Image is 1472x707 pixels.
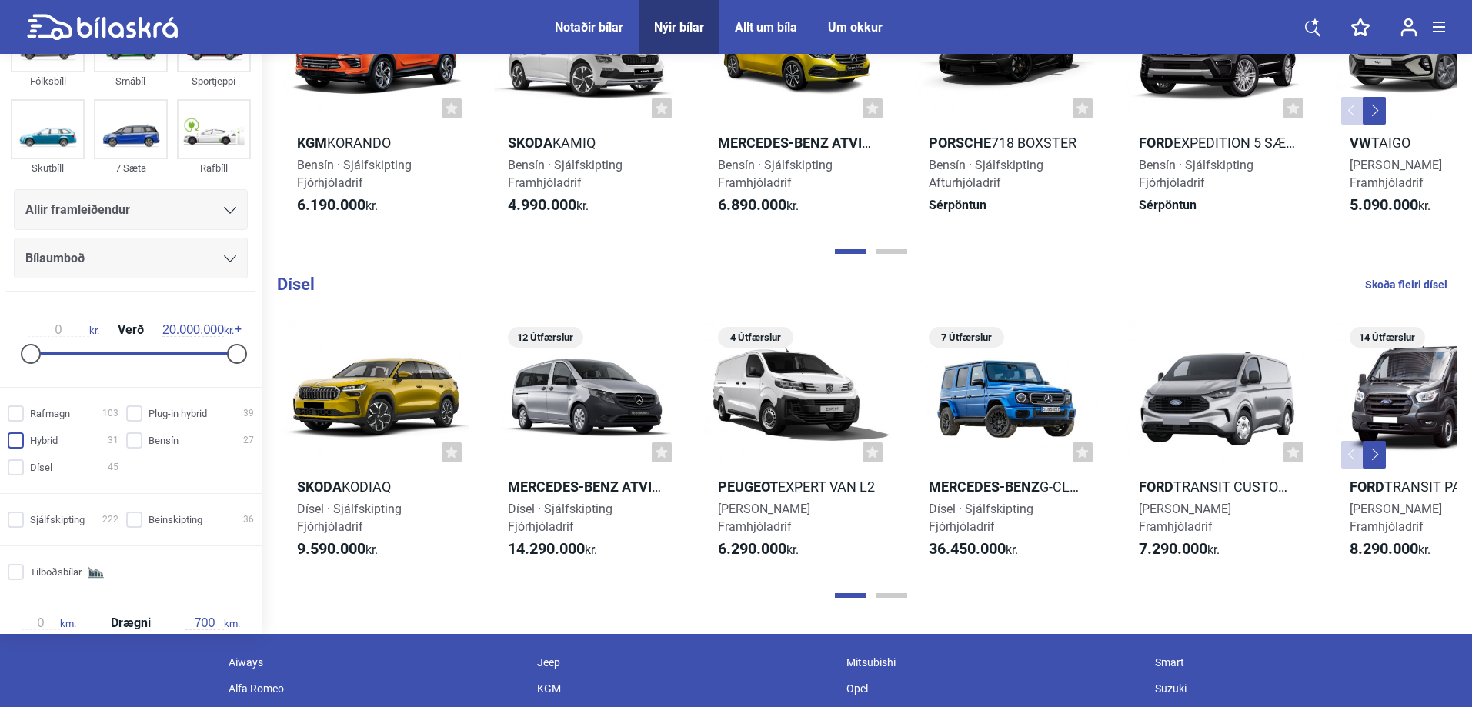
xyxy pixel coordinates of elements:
[162,323,234,337] span: kr.
[243,405,254,422] span: 39
[718,195,786,214] b: 6.890.000
[283,478,469,495] h2: Kodiaq
[494,322,680,572] a: 12 ÚtfærslurMercedes-Benz Atvinnubílar[PERSON_NAME] 114 CDI 4MATIC millilangurDísel · Sjálfskipti...
[718,539,786,558] b: 6.290.000
[555,20,623,35] a: Notaðir bílar
[508,135,552,151] b: Skoda
[25,199,130,221] span: Allir framleiðendur
[704,478,890,495] h2: Expert Van L2
[11,72,85,90] div: Fólksbíll
[30,512,85,528] span: Sjálfskipting
[94,72,168,90] div: Smábíl
[1357,327,1417,348] span: 14 Útfærslur
[107,617,155,629] span: Drægni
[25,248,85,269] span: Bílaumboð
[508,196,589,215] span: kr.
[297,539,365,558] b: 9.590.000
[508,479,719,495] b: Mercedes-Benz Atvinnubílar
[929,539,1006,558] b: 36.450.000
[297,540,378,559] span: kr.
[508,195,576,214] b: 4.990.000
[1350,135,1371,151] b: VW
[11,159,85,177] div: Skutbíll
[929,502,1033,534] span: Dísel · Sjálfskipting Fjórhjóladrif
[30,564,82,580] span: Tilboðsbílar
[726,327,786,348] span: 4 Útfærslur
[102,405,118,422] span: 103
[1125,478,1311,495] h2: Transit Custom 320 L1H1
[149,432,179,449] span: Bensín
[283,322,469,572] a: SkodaKodiaqDísel · SjálfskiptingFjórhjóladrif9.590.000kr.
[149,405,207,422] span: Plug-in hybrid
[494,134,680,152] h2: Kamiq
[149,512,202,528] span: Beinskipting
[1400,18,1417,37] img: user-login.svg
[929,135,991,151] b: Porsche
[1147,649,1457,675] div: Smart
[516,327,576,348] span: 12 Útfærslur
[102,512,118,528] span: 222
[28,323,99,337] span: kr.
[1350,479,1384,495] b: Ford
[1363,441,1386,469] button: Next
[297,158,412,190] span: Bensín · Sjálfskipting Fjórhjóladrif
[839,675,1148,702] div: Opel
[177,72,251,90] div: Sportjeppi
[718,479,778,495] b: Peugeot
[1125,134,1311,152] h2: Expedition 5 sæta
[915,134,1101,152] h2: 718 Boxster
[839,649,1148,675] div: Mitsubishi
[30,405,70,422] span: Rafmagn
[1139,158,1253,190] span: Bensín · Sjálfskipting Fjórhjóladrif
[718,196,799,215] span: kr.
[297,195,365,214] b: 6.190.000
[929,479,1040,495] b: Mercedes-Benz
[114,324,148,336] span: Verð
[494,478,680,495] h2: [PERSON_NAME] 114 CDI 4MATIC millilangur
[1350,502,1442,534] span: [PERSON_NAME] Framhjóladrif
[1350,196,1430,215] span: kr.
[508,540,597,559] span: kr.
[529,649,839,675] div: Jeep
[1350,539,1418,558] b: 8.290.000
[108,432,118,449] span: 31
[1139,540,1220,559] span: kr.
[22,616,76,630] span: km.
[704,134,890,152] h2: T-Class T180 millilangur
[735,20,797,35] a: Allt um bíla
[1147,675,1457,702] div: Suzuki
[718,540,799,559] span: kr.
[936,327,996,348] span: 7 Útfærslur
[508,539,585,558] b: 14.290.000
[835,593,866,598] button: Page 1
[929,540,1018,559] span: kr.
[221,675,530,702] div: Alfa Romeo
[30,459,52,475] span: Dísel
[297,479,342,495] b: Skoda
[1350,195,1418,214] b: 5.090.000
[185,616,240,630] span: km.
[876,249,907,254] button: Page 2
[221,649,530,675] div: Aiways
[297,502,402,534] span: Dísel · Sjálfskipting Fjórhjóladrif
[529,675,839,702] div: KGM
[915,196,1101,214] div: Sérpöntun
[30,432,58,449] span: Hybrid
[508,158,623,190] span: Bensín · Sjálfskipting Framhjóladrif
[915,322,1101,572] a: 7 ÚtfærslurMercedes-BenzG-Class G 450dDísel · SjálfskiptingFjórhjóladrif36.450.000kr.
[654,20,704,35] a: Nýir bílar
[828,20,883,35] a: Um okkur
[277,275,315,294] b: Dísel
[1139,135,1173,151] b: Ford
[243,512,254,528] span: 36
[915,478,1101,495] h2: G-Class G 450d
[1139,479,1173,495] b: Ford
[876,593,907,598] button: Page 2
[1350,540,1430,559] span: kr.
[283,134,469,152] h2: Korando
[1341,441,1364,469] button: Previous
